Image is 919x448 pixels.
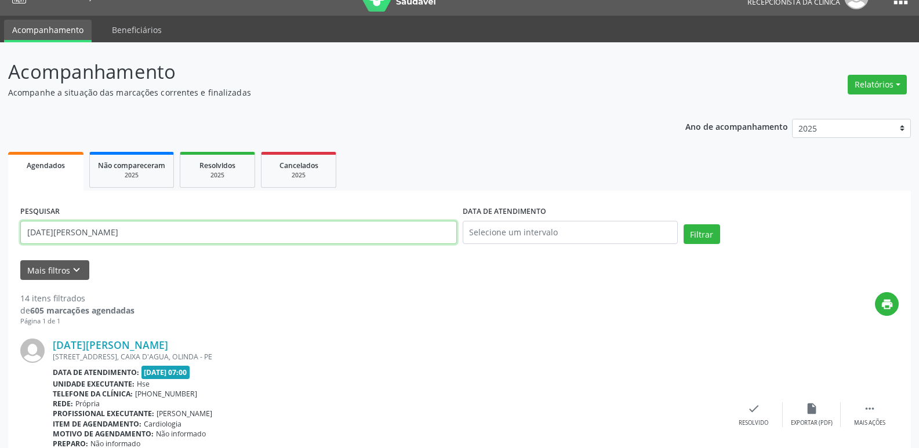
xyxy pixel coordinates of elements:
[848,75,907,94] button: Relatórios
[98,161,165,170] span: Não compareceram
[53,352,725,362] div: [STREET_ADDRESS], CAIXA D'AGUA, OLINDA - PE
[30,305,135,316] strong: 605 marcações agendadas
[863,402,876,415] i: 
[53,367,139,377] b: Data de atendimento:
[20,316,135,326] div: Página 1 de 1
[854,419,885,427] div: Mais ações
[8,57,640,86] p: Acompanhamento
[53,389,133,399] b: Telefone da clínica:
[4,20,92,42] a: Acompanhamento
[463,203,546,221] label: DATA DE ATENDIMENTO
[20,292,135,304] div: 14 itens filtrados
[20,221,457,244] input: Nome, código do beneficiário ou CPF
[279,161,318,170] span: Cancelados
[20,260,89,281] button: Mais filtroskeyboard_arrow_down
[8,86,640,99] p: Acompanhe a situação das marcações correntes e finalizadas
[20,304,135,316] div: de
[463,221,678,244] input: Selecione um intervalo
[141,366,190,379] span: [DATE] 07:00
[739,419,768,427] div: Resolvido
[104,20,170,40] a: Beneficiários
[199,161,235,170] span: Resolvidos
[684,224,720,244] button: Filtrar
[747,402,760,415] i: check
[188,171,246,180] div: 2025
[270,171,328,180] div: 2025
[881,298,893,311] i: print
[53,379,135,389] b: Unidade executante:
[53,338,168,351] a: [DATE][PERSON_NAME]
[53,419,141,429] b: Item de agendamento:
[875,292,899,316] button: print
[157,409,212,418] span: [PERSON_NAME]
[156,429,206,439] span: Não informado
[75,399,100,409] span: Própria
[20,338,45,363] img: img
[53,409,154,418] b: Profissional executante:
[135,389,197,399] span: [PHONE_NUMBER]
[144,419,181,429] span: Cardiologia
[685,119,788,133] p: Ano de acompanhamento
[805,402,818,415] i: insert_drive_file
[27,161,65,170] span: Agendados
[98,171,165,180] div: 2025
[137,379,150,389] span: Hse
[20,203,60,221] label: PESQUISAR
[791,419,833,427] div: Exportar (PDF)
[53,399,73,409] b: Rede:
[53,429,154,439] b: Motivo de agendamento:
[70,264,83,276] i: keyboard_arrow_down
